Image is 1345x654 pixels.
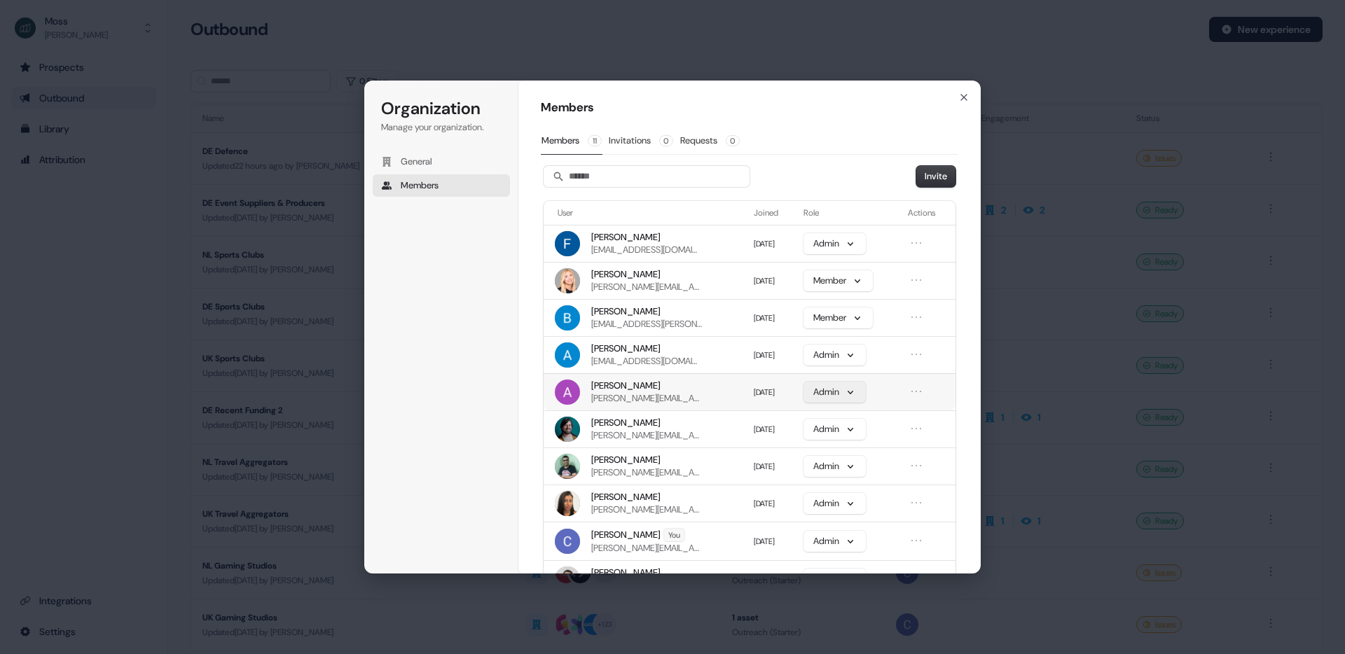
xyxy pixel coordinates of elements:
span: [PERSON_NAME] [591,305,661,318]
button: Admin [803,419,866,440]
th: Actions [902,201,956,225]
span: [PERSON_NAME] [591,231,661,244]
p: Manage your organization. [381,121,502,134]
button: Members [373,174,510,197]
button: Admin [803,569,866,590]
button: Open menu [908,494,925,511]
img: Jara Bockx [555,268,580,293]
span: [PERSON_NAME] [591,566,661,579]
button: Admin [803,531,866,552]
span: [PERSON_NAME] [591,454,661,466]
img: Victor Zavala [555,566,580,592]
button: Invite [916,166,956,187]
span: [PERSON_NAME][EMAIL_ADDRESS][DOMAIN_NAME] [591,281,702,293]
span: [DATE] [754,239,775,249]
button: Admin [803,233,866,254]
span: Members [401,179,439,192]
span: You [664,529,684,541]
span: 11 [588,135,602,146]
img: Bennet Getaneh [555,305,580,331]
span: [PERSON_NAME] [591,529,661,541]
span: [DATE] [754,387,775,397]
span: [PERSON_NAME] [591,342,661,355]
button: Members [541,127,602,155]
input: Search [544,166,750,187]
span: 0 [726,135,740,146]
span: [PERSON_NAME][EMAIL_ADDRESS][DOMAIN_NAME] [591,392,702,405]
span: [DATE] [754,313,775,323]
button: Open menu [908,383,925,400]
span: [EMAIL_ADDRESS][DOMAIN_NAME] [591,355,702,368]
th: Role [798,201,902,225]
span: [PERSON_NAME] [591,268,661,281]
span: [DATE] [754,536,775,546]
button: Member [803,270,873,291]
button: Member [803,307,873,328]
h1: Organization [381,97,502,120]
button: Open menu [908,346,925,363]
button: Open menu [908,272,925,288]
span: [EMAIL_ADDRESS][DOMAIN_NAME] [591,244,702,256]
button: Admin [803,456,866,477]
span: [PERSON_NAME] [591,491,661,503]
button: Open menu [908,235,925,251]
span: [PERSON_NAME] [591,380,661,392]
img: Felicity Cator [555,231,580,256]
button: Open menu [908,570,925,587]
span: [EMAIL_ADDRESS][PERSON_NAME][DOMAIN_NAME] [591,318,702,331]
h1: Members [541,99,958,116]
img: Henry Bewicke [555,417,580,442]
button: Admin [803,345,866,366]
span: General [401,155,432,168]
button: Admin [803,493,866,514]
button: Open menu [908,420,925,437]
span: [PERSON_NAME] [591,417,661,429]
img: Ratul Ghosh [555,454,580,479]
img: Catherine Fendt [555,529,580,554]
button: Open menu [908,532,925,549]
img: Gabriela Candida [555,491,580,516]
button: Open menu [908,457,925,474]
button: General [373,151,510,173]
span: [DATE] [754,350,775,360]
button: Invitations [608,127,674,154]
button: Admin [803,382,866,403]
button: Open menu [908,309,925,326]
span: [PERSON_NAME][EMAIL_ADDRESS][DOMAIN_NAME] [591,429,702,442]
span: [DATE] [754,499,775,508]
span: [PERSON_NAME][EMAIL_ADDRESS][DOMAIN_NAME] [591,542,702,555]
span: [PERSON_NAME][EMAIL_ADDRESS][DOMAIN_NAME] [591,466,702,479]
img: Alexei Ivanov [555,380,580,405]
th: User [544,201,748,225]
button: Requests [680,127,740,154]
span: [DATE] [754,461,775,471]
span: 0 [659,135,673,146]
img: Alp Körpe [555,342,580,368]
th: Joined [748,201,798,225]
span: [PERSON_NAME][EMAIL_ADDRESS][DOMAIN_NAME] [591,503,702,516]
span: [DATE] [754,424,775,434]
span: [DATE] [754,276,775,286]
